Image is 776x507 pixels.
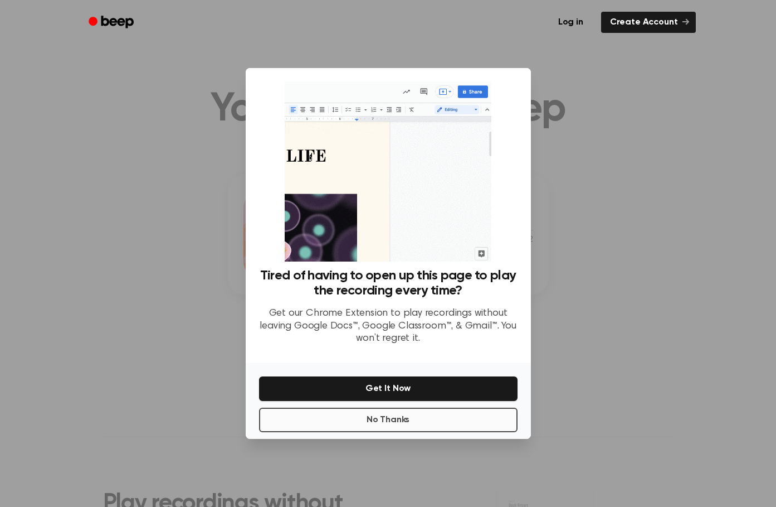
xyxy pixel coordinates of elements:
[285,81,491,262] img: Beep extension in action
[81,12,144,33] a: Beep
[601,12,696,33] a: Create Account
[259,268,518,298] h3: Tired of having to open up this page to play the recording every time?
[259,307,518,345] p: Get our Chrome Extension to play recordings without leaving Google Docs™, Google Classroom™, & Gm...
[259,376,518,401] button: Get It Now
[259,408,518,432] button: No Thanks
[547,9,594,35] a: Log in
